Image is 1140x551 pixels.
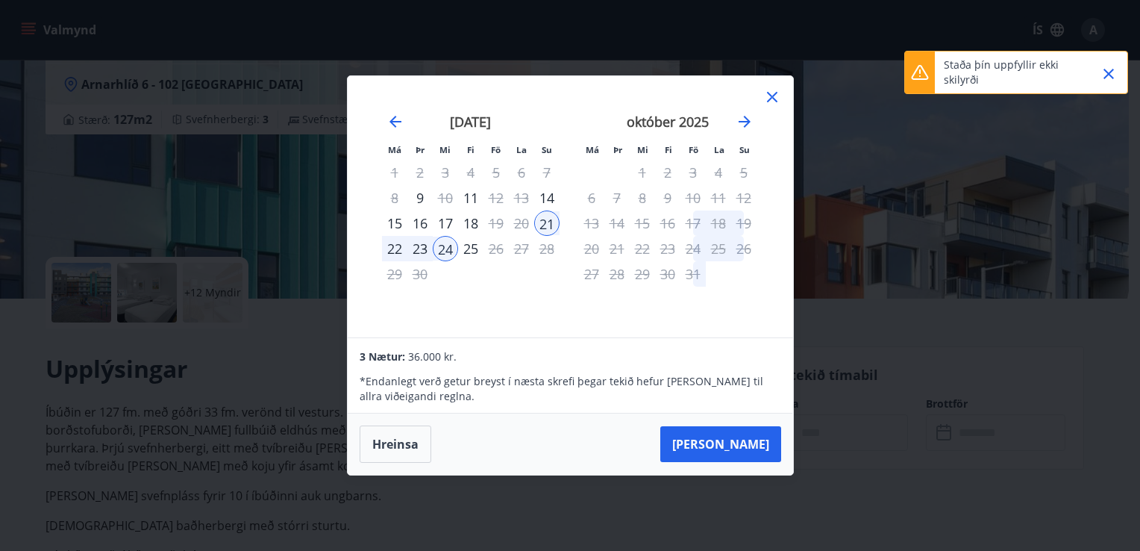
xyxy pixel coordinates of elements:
td: Choose föstudagur, 12. september 2025 as your check-in date. It’s available. [483,185,509,211]
small: Fi [467,144,475,155]
strong: október 2025 [627,113,709,131]
div: Aðeins útritun í boði [483,185,509,211]
td: Choose þriðjudagur, 16. september 2025 as your check-in date. It’s available. [407,211,433,236]
td: Choose mánudagur, 15. september 2025 as your check-in date. It’s available. [382,211,407,236]
div: 25 [458,236,483,261]
strong: [DATE] [450,113,491,131]
td: Choose miðvikudagur, 1. október 2025 as your check-in date. It’s available. [630,160,655,185]
td: Choose miðvikudagur, 29. október 2025 as your check-in date. It’s available. [630,261,655,287]
td: Not available. laugardagur, 13. september 2025 [509,185,534,211]
small: Su [739,144,750,155]
p: * Endanlegt verð getur breyst í næsta skrefi þegar tekið hefur [PERSON_NAME] til allra viðeigandi... [360,374,780,404]
td: Selected. þriðjudagur, 23. september 2025 [407,236,433,261]
div: 24 [433,236,458,261]
td: Selected as end date. miðvikudagur, 24. september 2025 [433,236,458,261]
td: Not available. mánudagur, 8. september 2025 [382,185,407,211]
td: Choose miðvikudagur, 15. október 2025 as your check-in date. It’s available. [630,211,655,236]
div: Aðeins innritun í boði [534,185,560,211]
div: 22 [382,236,407,261]
td: Choose fimmtudagur, 25. september 2025 as your check-in date. It’s available. [458,236,483,261]
div: Aðeins innritun í boði [458,185,483,211]
div: Aðeins útritun í boði [483,211,509,236]
div: Aðeins útritun í boði [483,236,509,261]
td: Choose sunnudagur, 19. október 2025 as your check-in date. It’s available. [731,211,757,236]
td: Not available. föstudagur, 10. október 2025 [680,185,706,211]
td: Choose sunnudagur, 26. október 2025 as your check-in date. It’s available. [731,236,757,261]
td: Not available. fimmtudagur, 4. september 2025 [458,160,483,185]
small: Su [542,144,552,155]
td: Choose sunnudagur, 12. október 2025 as your check-in date. It’s available. [731,185,757,211]
td: Not available. laugardagur, 20. september 2025 [509,211,534,236]
p: Staða þín uppfyllir ekki skilyrði [944,57,1075,87]
td: Choose laugardagur, 25. október 2025 as your check-in date. It’s available. [706,236,731,261]
td: Not available. föstudagur, 5. september 2025 [483,160,509,185]
td: Not available. mánudagur, 1. september 2025 [382,160,407,185]
td: Choose mánudagur, 20. október 2025 as your check-in date. It’s available. [579,236,604,261]
small: La [516,144,527,155]
td: Choose þriðjudagur, 7. október 2025 as your check-in date. It’s available. [604,185,630,211]
td: Selected as start date. sunnudagur, 21. september 2025 [534,211,560,236]
td: Choose föstudagur, 3. október 2025 as your check-in date. It’s available. [680,160,706,185]
td: Choose fimmtudagur, 11. september 2025 as your check-in date. It’s available. [458,185,483,211]
small: Þr [416,144,425,155]
td: Not available. fimmtudagur, 9. október 2025 [655,185,680,211]
td: Choose mánudagur, 29. september 2025 as your check-in date. It’s available. [382,261,407,287]
td: Choose þriðjudagur, 30. september 2025 as your check-in date. It’s available. [407,261,433,287]
td: Choose sunnudagur, 5. október 2025 as your check-in date. It’s available. [731,160,757,185]
td: Choose þriðjudagur, 21. október 2025 as your check-in date. It’s available. [604,236,630,261]
td: Choose miðvikudagur, 10. september 2025 as your check-in date. It’s available. [433,185,458,211]
td: Choose fimmtudagur, 23. október 2025 as your check-in date. It’s available. [655,236,680,261]
td: Not available. laugardagur, 4. október 2025 [706,160,731,185]
small: Fö [689,144,698,155]
button: Hreinsa [360,426,431,463]
td: Choose þriðjudagur, 9. september 2025 as your check-in date. It’s available. [407,185,433,211]
td: Choose sunnudagur, 14. september 2025 as your check-in date. It’s available. [534,185,560,211]
td: Not available. sunnudagur, 7. september 2025 [534,160,560,185]
span: 36.000 kr. [408,349,457,364]
td: Choose föstudagur, 24. október 2025 as your check-in date. It’s available. [680,236,706,261]
small: Má [388,144,401,155]
td: Choose laugardagur, 18. október 2025 as your check-in date. It’s available. [706,211,731,236]
td: Choose fimmtudagur, 16. október 2025 as your check-in date. It’s available. [655,211,680,236]
div: Move forward to switch to the next month. [736,113,754,131]
td: Choose fimmtudagur, 30. október 2025 as your check-in date. It’s available. [655,261,680,287]
button: [PERSON_NAME] [660,426,781,462]
td: Choose fimmtudagur, 18. september 2025 as your check-in date. It’s available. [458,211,483,236]
td: Choose mánudagur, 13. október 2025 as your check-in date. It’s available. [579,211,604,236]
small: Mi [439,144,451,155]
td: Choose miðvikudagur, 8. október 2025 as your check-in date. It’s available. [630,185,655,211]
div: Move backward to switch to the previous month. [386,113,404,131]
small: Mi [637,144,648,155]
td: Choose þriðjudagur, 28. október 2025 as your check-in date. It’s available. [604,261,630,287]
td: Choose þriðjudagur, 14. október 2025 as your check-in date. It’s available. [604,211,630,236]
small: Þr [613,144,622,155]
td: Choose miðvikudagur, 22. október 2025 as your check-in date. It’s available. [630,236,655,261]
td: Choose föstudagur, 19. september 2025 as your check-in date. It’s available. [483,211,509,236]
td: Not available. laugardagur, 6. september 2025 [509,160,534,185]
div: 16 [407,211,433,236]
td: Choose föstudagur, 31. október 2025 as your check-in date. It’s available. [680,261,706,287]
div: 23 [407,236,433,261]
small: Má [586,144,599,155]
td: Not available. laugardagur, 11. október 2025 [706,185,731,211]
td: Choose mánudagur, 27. október 2025 as your check-in date. It’s available. [579,261,604,287]
td: Choose föstudagur, 26. september 2025 as your check-in date. It’s available. [483,236,509,261]
button: Close [1096,61,1121,87]
td: Not available. þriðjudagur, 2. september 2025 [407,160,433,185]
td: Choose mánudagur, 6. október 2025 as your check-in date. It’s available. [579,185,604,211]
div: Aðeins útritun í boði [433,185,458,211]
small: Fö [491,144,501,155]
div: Aðeins innritun í boði [407,185,433,211]
span: 3 Nætur: [360,349,405,364]
div: Aðeins innritun í boði [534,211,560,236]
div: 18 [458,211,483,236]
div: 17 [433,211,458,236]
td: Choose fimmtudagur, 2. október 2025 as your check-in date. It’s available. [655,160,680,185]
td: Not available. sunnudagur, 28. september 2025 [534,236,560,261]
div: Calendar [366,94,775,320]
small: La [714,144,724,155]
td: Choose miðvikudagur, 17. september 2025 as your check-in date. It’s available. [433,211,458,236]
td: Selected. mánudagur, 22. september 2025 [382,236,407,261]
small: Fi [665,144,672,155]
td: Choose föstudagur, 17. október 2025 as your check-in date. It’s available. [680,211,706,236]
